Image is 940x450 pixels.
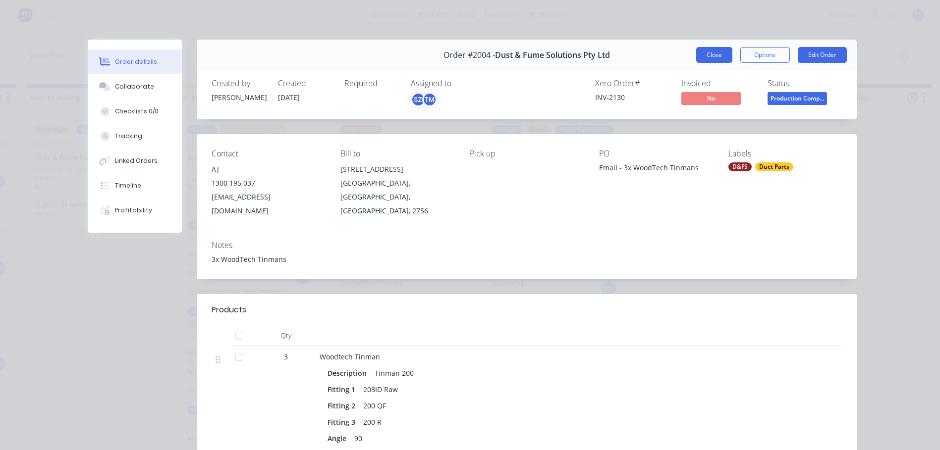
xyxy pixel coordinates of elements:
[728,149,842,158] div: Labels
[599,162,713,176] div: Email - 3x WoodTech Tinmans
[115,57,157,66] div: Order details
[328,399,359,413] div: Fitting 2
[212,162,325,176] div: AJ
[350,431,366,446] div: 90
[728,162,752,171] div: D&FS
[359,382,402,397] div: 203ID Raw
[740,47,790,63] button: Options
[88,74,182,99] button: Collaborate
[595,79,669,88] div: Xero Order #
[212,254,842,264] div: 3x WoodTech Tinmans
[115,181,141,190] div: Timeline
[212,241,842,250] div: Notes
[115,156,158,165] div: Linked Orders
[88,173,182,198] button: Timeline
[88,50,182,74] button: Order details
[284,351,288,362] span: 3
[256,326,316,346] div: Qty
[278,79,332,88] div: Created
[443,50,495,60] span: Order #2004 -
[411,92,426,107] div: SZ
[595,92,669,102] div: INV-2130
[495,50,610,60] span: Dust & Fume Solutions Pty Ltd
[212,190,325,218] div: [EMAIL_ADDRESS][DOMAIN_NAME]
[212,149,325,158] div: Contact
[340,162,454,218] div: [STREET_ADDRESS][GEOGRAPHIC_DATA], [GEOGRAPHIC_DATA], [GEOGRAPHIC_DATA], 2756
[328,382,359,397] div: Fitting 1
[340,149,454,158] div: Bill to
[328,415,359,429] div: Fitting 3
[278,93,300,102] span: [DATE]
[88,198,182,223] button: Profitability
[696,47,732,63] button: Close
[411,92,437,107] button: SZTM
[328,431,350,446] div: Angle
[212,79,266,88] div: Created by
[359,415,386,429] div: 200 R
[599,149,713,158] div: PO
[681,92,741,104] span: No
[344,79,399,88] div: Required
[681,79,756,88] div: Invoiced
[340,162,454,176] div: [STREET_ADDRESS]
[798,47,847,63] button: Edit Order
[422,92,437,107] div: TM
[371,366,418,380] div: Tinman 200
[115,206,152,215] div: Profitability
[470,149,583,158] div: Pick up
[359,399,390,413] div: 200 QF
[115,82,154,91] div: Collaborate
[115,132,142,141] div: Tracking
[88,124,182,149] button: Tracking
[755,162,793,171] div: Duct Parts
[88,149,182,173] button: Linked Orders
[411,79,510,88] div: Assigned to
[88,99,182,124] button: Checklists 0/0
[768,79,842,88] div: Status
[212,176,325,190] div: 1300 195 037
[328,366,371,380] div: Description
[768,92,827,107] button: Production Comp...
[115,107,159,116] div: Checklists 0/0
[212,92,266,102] div: [PERSON_NAME]
[212,162,325,218] div: AJ1300 195 037[EMAIL_ADDRESS][DOMAIN_NAME]
[340,176,454,218] div: [GEOGRAPHIC_DATA], [GEOGRAPHIC_DATA], [GEOGRAPHIC_DATA], 2756
[212,304,246,316] div: Products
[768,92,827,104] span: Production Comp...
[320,352,380,361] span: Woodtech Tinman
